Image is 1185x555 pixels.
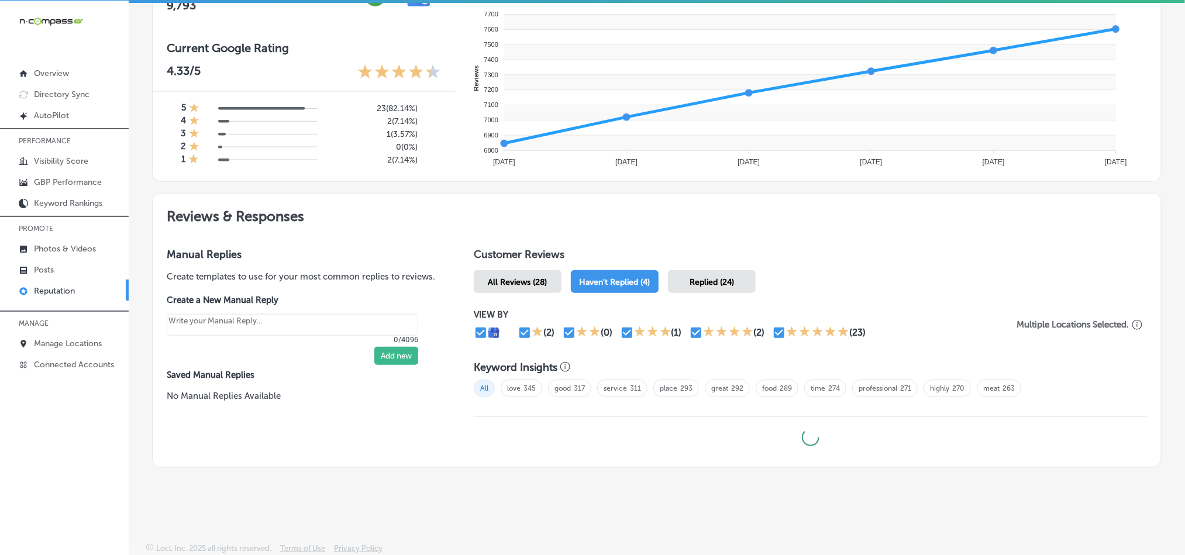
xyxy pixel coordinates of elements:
tspan: [DATE] [1105,158,1127,166]
div: 1 Star [532,326,543,340]
p: Locl, Inc. 2025 all rights reserved. [156,544,271,553]
p: No Manual Replies Available [167,389,436,402]
a: 274 [828,384,840,392]
a: place [660,384,677,392]
p: Posts [34,265,54,275]
p: GBP Performance [34,177,102,187]
p: Multiple Locations Selected. [1017,319,1129,330]
div: (23) [849,327,866,338]
span: Replied (24) [690,277,734,287]
tspan: 6900 [484,132,498,139]
a: 317 [574,384,585,392]
tspan: 7100 [484,101,498,108]
a: meat [983,384,1000,392]
h4: 1 [181,154,185,167]
div: 1 Star [189,102,199,115]
p: 0/4096 [167,336,418,344]
a: good [554,384,571,392]
tspan: [DATE] [493,158,515,166]
a: time [811,384,825,392]
p: VIEW BY [474,309,1012,320]
p: Overview [34,68,69,78]
tspan: [DATE] [860,158,883,166]
a: 311 [630,384,641,392]
text: Reviews [473,66,480,91]
h2: Reviews & Responses [153,194,1161,234]
label: Create a New Manual Reply [167,295,418,305]
div: 1 Star [189,115,199,128]
div: 3 Stars [634,326,671,340]
p: AutoPilot [34,111,69,120]
tspan: 7600 [484,26,498,33]
p: Reputation [34,286,75,296]
tspan: 6800 [484,147,498,154]
tspan: [DATE] [983,158,1005,166]
a: 270 [952,384,964,392]
a: service [604,384,627,392]
h3: Current Google Rating [167,41,441,55]
a: professional [859,384,897,392]
button: Add new [374,347,418,365]
tspan: 7000 [484,116,498,123]
p: Photos & Videos [34,244,96,254]
p: Create templates to use for your most common replies to reviews. [167,270,436,283]
a: love [507,384,521,392]
p: 4.33 /5 [167,64,201,82]
h4: 4 [181,115,186,128]
div: (0) [601,327,612,338]
div: (1) [671,327,682,338]
h5: 2 ( 7.14% ) [339,155,418,165]
tspan: 7700 [484,11,498,18]
h4: 2 [181,141,186,154]
a: great [711,384,728,392]
p: Connected Accounts [34,360,114,370]
h5: 0 ( 0% ) [339,142,418,152]
tspan: 7200 [484,87,498,94]
span: All [474,380,495,397]
p: Keyword Rankings [34,198,102,208]
a: 345 [523,384,536,392]
h5: 2 ( 7.14% ) [339,116,418,126]
h5: 1 ( 3.57% ) [339,129,418,139]
h3: Keyword Insights [474,361,557,374]
div: 2 Stars [576,326,601,340]
tspan: [DATE] [738,158,760,166]
textarea: Create your Quick Reply [167,314,418,336]
label: Saved Manual Replies [167,370,436,380]
tspan: 7500 [484,41,498,48]
h1: Customer Reviews [474,248,1147,266]
h3: Manual Replies [167,248,436,261]
a: 271 [900,384,911,392]
span: Haven't Replied (4) [580,277,650,287]
a: food [762,384,777,392]
tspan: 7400 [484,56,498,63]
p: Manage Locations [34,339,102,349]
p: Directory Sync [34,89,89,99]
h4: 3 [181,128,186,141]
div: 4.33 Stars [357,64,441,82]
img: 660ab0bf-5cc7-4cb8-ba1c-48b5ae0f18e60NCTV_CLogo_TV_Black_-500x88.png [19,16,83,27]
h5: 23 ( 82.14% ) [339,104,418,113]
h4: 5 [181,102,186,115]
div: 4 Stars [703,326,753,340]
span: All Reviews (28) [488,277,547,287]
a: 263 [1003,384,1015,392]
div: 1 Star [189,141,199,154]
div: (2) [753,327,764,338]
p: Visibility Score [34,156,88,166]
div: 1 Star [189,128,199,141]
div: (2) [543,327,554,338]
a: highly [930,384,949,392]
a: 292 [731,384,743,392]
tspan: [DATE] [615,158,638,166]
a: 293 [680,384,693,392]
a: 289 [780,384,792,392]
tspan: 7300 [484,71,498,78]
div: 5 Stars [786,326,849,340]
div: 1 Star [188,154,199,167]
